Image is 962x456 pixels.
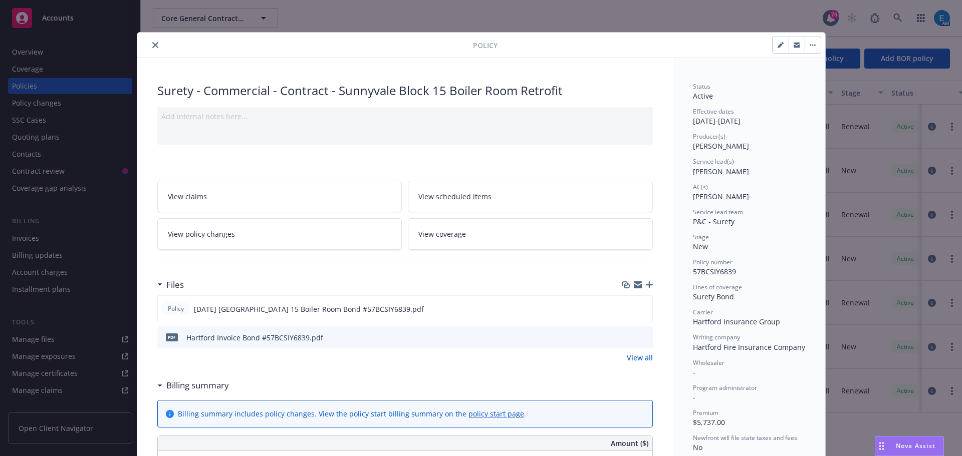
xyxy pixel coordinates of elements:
[157,218,402,250] a: View policy changes
[693,433,797,442] span: Newfront will file state taxes and fees
[693,167,749,176] span: [PERSON_NAME]
[693,208,743,216] span: Service lead team
[157,181,402,212] a: View claims
[418,191,492,202] span: View scheduled items
[168,191,207,202] span: View claims
[418,229,466,239] span: View coverage
[611,438,648,448] span: Amount ($)
[693,91,713,101] span: Active
[693,308,713,316] span: Carrier
[157,278,184,291] div: Files
[161,111,649,122] div: Add internal notes here...
[468,409,524,418] a: policy start page
[157,379,229,392] div: Billing summary
[875,436,888,455] div: Drag to move
[693,333,740,341] span: Writing company
[623,304,631,314] button: download file
[194,304,424,314] span: [DATE] [GEOGRAPHIC_DATA] 15 Boiler Room Bond #57BCSIY6839.pdf
[693,157,734,166] span: Service lead(s)
[693,267,736,276] span: 57BCSIY6839
[693,367,695,377] span: -
[693,317,780,326] span: Hartford Insurance Group
[157,82,653,99] div: Surety - Commercial - Contract - Sunnyvale Block 15 Boiler Room Retrofit
[473,40,498,51] span: Policy
[693,107,805,126] div: [DATE] - [DATE]
[693,408,718,417] span: Premium
[149,39,161,51] button: close
[693,233,709,241] span: Stage
[693,82,710,91] span: Status
[693,283,742,291] span: Lines of coverage
[639,304,648,314] button: preview file
[693,217,735,226] span: P&C - Surety
[693,392,695,402] span: -
[178,408,526,419] div: Billing summary includes policy changes. View the policy start billing summary on the .
[896,441,935,450] span: Nova Assist
[627,352,653,363] a: View all
[693,183,708,191] span: AC(s)
[408,218,653,250] a: View coverage
[624,332,632,343] button: download file
[168,229,235,239] span: View policy changes
[166,278,184,291] h3: Files
[693,358,725,367] span: Wholesaler
[693,107,734,116] span: Effective dates
[693,292,734,301] span: Surety Bond
[186,332,323,343] div: Hartford Invoice Bond #57BCSIY6839.pdf
[640,332,649,343] button: preview file
[693,417,725,427] span: $5,737.00
[166,304,186,313] span: Policy
[693,342,805,352] span: Hartford Fire Insurance Company
[693,132,726,141] span: Producer(s)
[693,242,708,251] span: New
[166,379,229,392] h3: Billing summary
[693,383,757,392] span: Program administrator
[875,436,944,456] button: Nova Assist
[408,181,653,212] a: View scheduled items
[693,192,749,201] span: [PERSON_NAME]
[693,442,702,452] span: No
[693,141,749,151] span: [PERSON_NAME]
[166,333,178,341] span: pdf
[693,258,733,266] span: Policy number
